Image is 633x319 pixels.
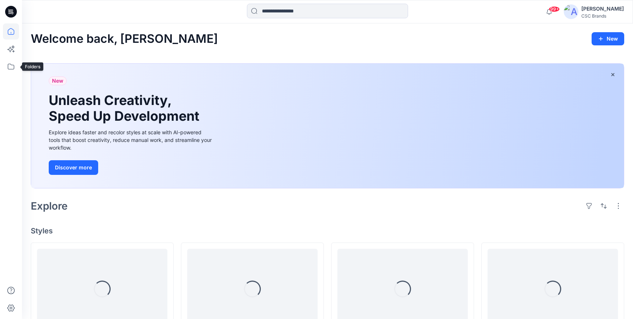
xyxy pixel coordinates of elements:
div: CSC Brands [581,13,624,19]
span: New [52,76,63,85]
h1: Unleash Creativity, Speed Up Development [49,93,203,124]
button: Discover more [49,160,98,175]
h2: Welcome back, [PERSON_NAME] [31,32,218,46]
div: Explore ideas faster and recolor styles at scale with AI-powered tools that boost creativity, red... [49,128,214,151]
span: 99+ [549,6,560,12]
a: Discover more [49,160,214,175]
button: New [592,32,624,45]
div: [PERSON_NAME] [581,4,624,13]
h4: Styles [31,226,624,235]
img: avatar [564,4,578,19]
h2: Explore [31,200,68,212]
